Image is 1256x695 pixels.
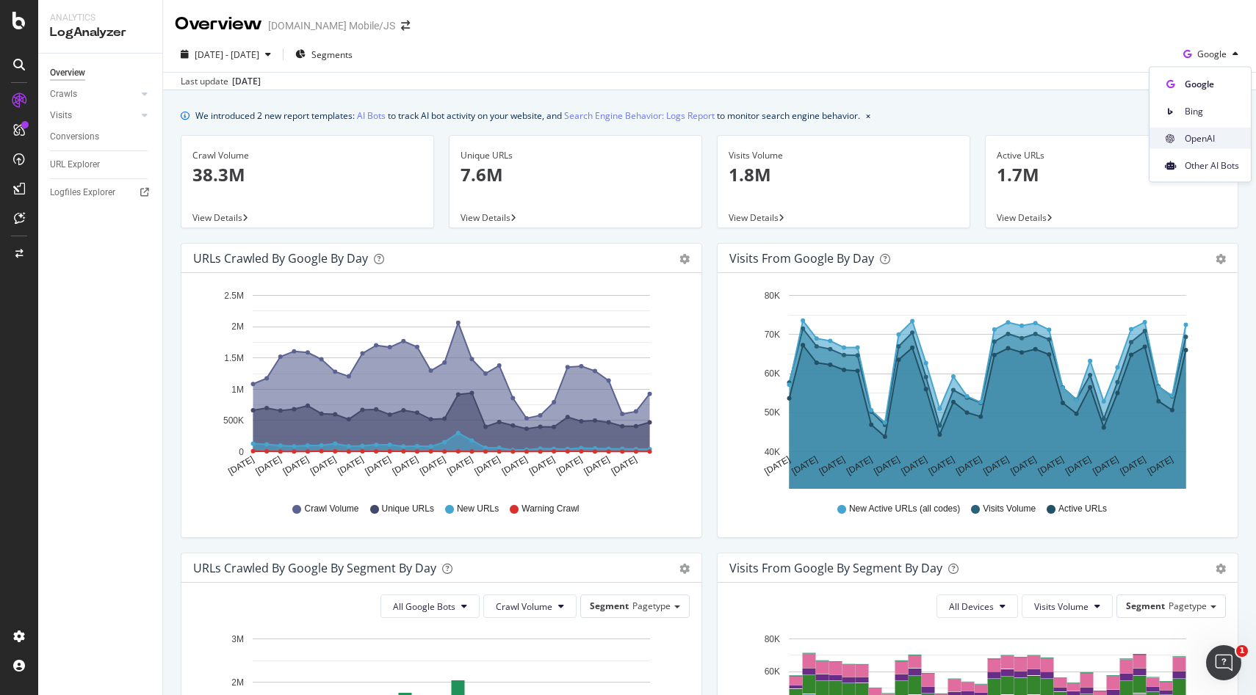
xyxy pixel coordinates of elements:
[762,454,792,477] text: [DATE]
[50,185,152,200] a: Logfiles Explorer
[765,634,780,644] text: 80K
[496,600,552,613] span: Crawl Volume
[521,503,579,515] span: Warning Crawl
[50,24,151,41] div: LogAnalyzer
[50,185,115,200] div: Logfiles Explorer
[223,415,244,426] text: 500K
[765,447,780,457] text: 40K
[382,503,434,515] span: Unique URLs
[1216,254,1226,264] div: gear
[231,322,244,332] text: 2M
[357,108,386,123] a: AI Bots
[1197,48,1227,60] span: Google
[175,43,277,66] button: [DATE] - [DATE]
[765,291,780,301] text: 80K
[900,454,929,477] text: [DATE]
[679,564,690,574] div: gear
[483,594,577,618] button: Crawl Volume
[224,353,244,363] text: 1.5M
[849,503,960,515] span: New Active URLs (all codes)
[226,454,256,477] text: [DATE]
[181,108,1238,123] div: info banner
[610,454,639,477] text: [DATE]
[193,561,436,575] div: URLs Crawled by Google By Segment By Day
[50,157,100,172] div: URL Explorer
[527,454,557,477] text: [DATE]
[997,162,1227,187] p: 1.7M
[729,285,1226,489] svg: A chart.
[50,108,72,123] div: Visits
[729,149,959,162] div: Visits Volume
[954,454,983,477] text: [DATE]
[50,12,151,24] div: Analytics
[304,503,358,515] span: Crawl Volume
[1091,454,1120,477] text: [DATE]
[1146,454,1175,477] text: [DATE]
[1034,600,1089,613] span: Visits Volume
[632,600,671,612] span: Pagetype
[231,634,244,644] text: 3M
[997,211,1047,224] span: View Details
[445,454,474,477] text: [DATE]
[862,105,874,126] button: close banner
[1185,131,1239,145] span: OpenAI
[1236,645,1248,657] span: 1
[195,48,259,61] span: [DATE] - [DATE]
[1185,77,1239,90] span: Google
[1119,454,1148,477] text: [DATE]
[181,75,261,88] div: Last update
[401,21,410,31] div: arrow-right-arrow-left
[1216,564,1226,574] div: gear
[790,454,820,477] text: [DATE]
[457,503,499,515] span: New URLs
[50,65,152,81] a: Overview
[50,87,77,102] div: Crawls
[364,454,393,477] text: [DATE]
[195,108,860,123] div: We introduced 2 new report templates: to track AI bot activity on your website, and to monitor se...
[729,561,942,575] div: Visits from Google By Segment By Day
[50,108,137,123] a: Visits
[193,285,690,489] svg: A chart.
[193,251,368,266] div: URLs Crawled by Google by day
[872,454,901,477] text: [DATE]
[765,368,780,379] text: 60K
[336,454,365,477] text: [DATE]
[281,454,311,477] text: [DATE]
[175,12,262,37] div: Overview
[380,594,480,618] button: All Google Bots
[308,454,338,477] text: [DATE]
[729,162,959,187] p: 1.8M
[232,75,261,88] div: [DATE]
[1185,159,1239,172] span: Other AI Bots
[729,251,874,266] div: Visits from Google by day
[50,87,137,102] a: Crawls
[311,48,353,61] span: Segments
[192,149,422,162] div: Crawl Volume
[845,454,874,477] text: [DATE]
[461,211,510,224] span: View Details
[564,108,715,123] a: Search Engine Behavior: Logs Report
[1177,43,1244,66] button: Google
[1022,594,1113,618] button: Visits Volume
[936,594,1018,618] button: All Devices
[461,162,690,187] p: 7.6M
[765,408,780,418] text: 50K
[590,600,629,612] span: Segment
[473,454,502,477] text: [DATE]
[391,454,420,477] text: [DATE]
[555,454,584,477] text: [DATE]
[679,254,690,264] div: gear
[1009,454,1039,477] text: [DATE]
[50,129,99,145] div: Conversions
[765,330,780,340] text: 70K
[981,454,1011,477] text: [DATE]
[983,503,1036,515] span: Visits Volume
[997,149,1227,162] div: Active URLs
[231,385,244,395] text: 1M
[1058,503,1107,515] span: Active URLs
[224,291,244,301] text: 2.5M
[729,211,779,224] span: View Details
[239,447,244,457] text: 0
[500,454,530,477] text: [DATE]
